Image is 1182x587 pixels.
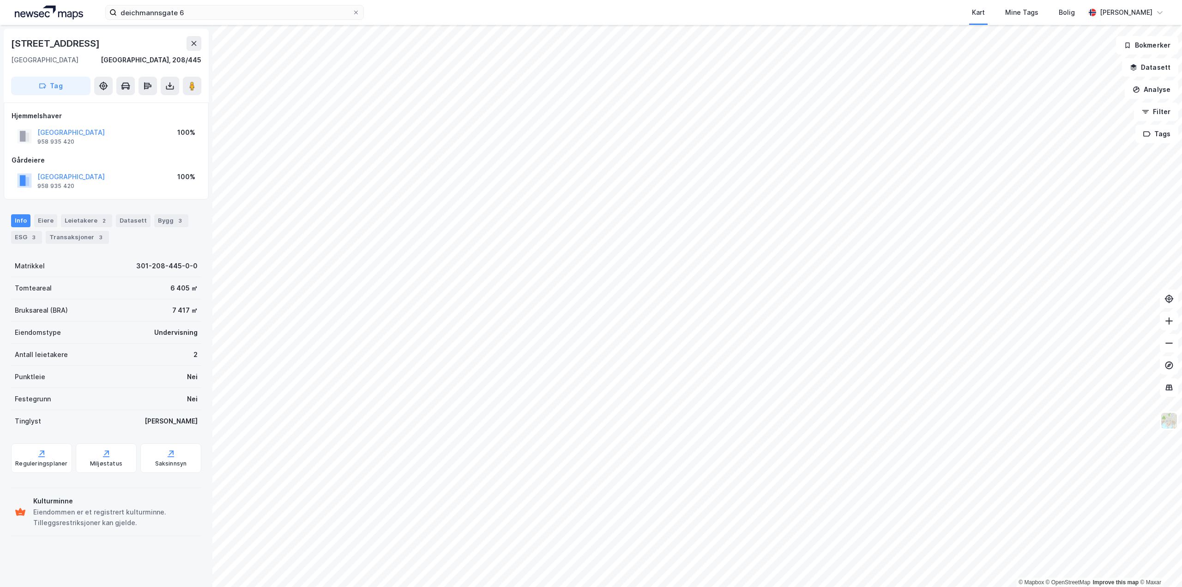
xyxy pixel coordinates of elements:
button: Filter [1134,103,1178,121]
div: Eiendomstype [15,327,61,338]
div: 958 935 420 [37,138,74,145]
div: Saksinnsyn [155,460,187,467]
div: Bruksareal (BRA) [15,305,68,316]
button: Datasett [1122,58,1178,77]
a: Improve this map [1093,579,1139,586]
div: Kart [972,7,985,18]
div: 100% [177,171,195,182]
div: Punktleie [15,371,45,382]
div: Miljøstatus [90,460,122,467]
div: Antall leietakere [15,349,68,360]
button: Tags [1135,125,1178,143]
div: Tomteareal [15,283,52,294]
div: Hjemmelshaver [12,110,201,121]
img: Z [1160,412,1178,430]
div: 3 [96,233,105,242]
div: Undervisning [154,327,198,338]
button: Analyse [1125,80,1178,99]
div: Bygg [154,214,188,227]
div: Tinglyst [15,416,41,427]
div: 2 [99,216,109,225]
div: 3 [175,216,185,225]
div: [PERSON_NAME] [145,416,198,427]
div: Kulturminne [33,496,198,507]
div: Eiendommen er et registrert kulturminne. Tilleggsrestriksjoner kan gjelde. [33,507,198,529]
div: 7 417 ㎡ [172,305,198,316]
div: Festegrunn [15,393,51,405]
div: [PERSON_NAME] [1100,7,1152,18]
button: Bokmerker [1116,36,1178,54]
div: Gårdeiere [12,155,201,166]
div: ESG [11,231,42,244]
div: [GEOGRAPHIC_DATA], 208/445 [101,54,201,66]
div: Mine Tags [1005,7,1038,18]
div: Nei [187,393,198,405]
a: Mapbox [1019,579,1044,586]
div: Info [11,214,30,227]
input: Søk på adresse, matrikkel, gårdeiere, leietakere eller personer [117,6,352,19]
div: 6 405 ㎡ [170,283,198,294]
div: Leietakere [61,214,112,227]
div: 2 [193,349,198,360]
div: 3 [29,233,38,242]
div: Datasett [116,214,151,227]
div: Eiere [34,214,57,227]
img: logo.a4113a55bc3d86da70a041830d287a7e.svg [15,6,83,19]
div: Kontrollprogram for chat [1136,543,1182,587]
div: 301-208-445-0-0 [136,260,198,272]
div: Nei [187,371,198,382]
div: Transaksjoner [46,231,109,244]
iframe: Chat Widget [1136,543,1182,587]
div: Bolig [1059,7,1075,18]
div: 958 935 420 [37,182,74,190]
div: Matrikkel [15,260,45,272]
button: Tag [11,77,90,95]
div: [GEOGRAPHIC_DATA] [11,54,78,66]
div: [STREET_ADDRESS] [11,36,102,51]
a: OpenStreetMap [1046,579,1091,586]
div: 100% [177,127,195,138]
div: Reguleringsplaner [15,460,67,467]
